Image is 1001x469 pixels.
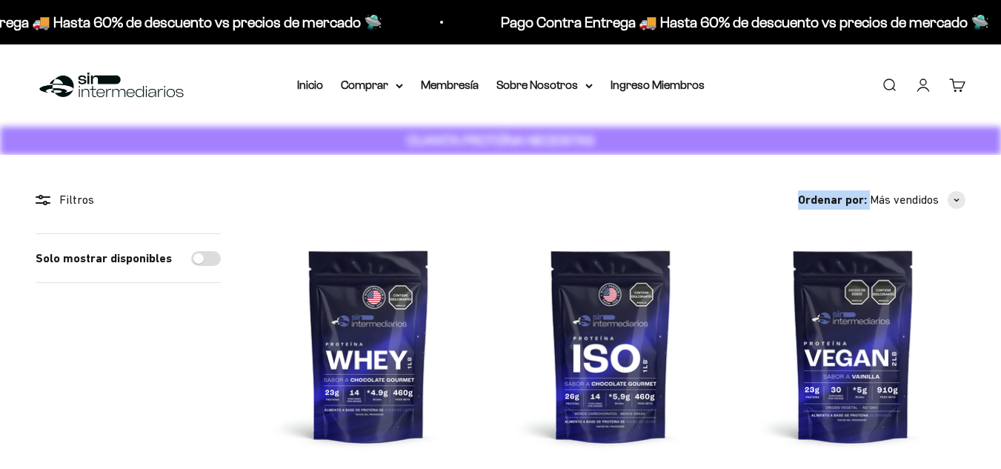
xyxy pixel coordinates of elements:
a: Membresía [421,79,479,91]
strong: CUANTA PROTEÍNA NECESITAS [407,133,594,148]
div: Filtros [36,190,221,210]
button: Más vendidos [870,190,965,210]
label: Solo mostrar disponibles [36,249,172,268]
a: Inicio [297,79,323,91]
p: Pago Contra Entrega 🚚 Hasta 60% de descuento vs precios de mercado 🛸 [449,10,937,34]
summary: Comprar [341,76,403,95]
summary: Sobre Nosotros [496,76,593,95]
span: Ordenar por: [798,190,867,210]
a: Ingreso Miembros [611,79,705,91]
span: Más vendidos [870,190,939,210]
